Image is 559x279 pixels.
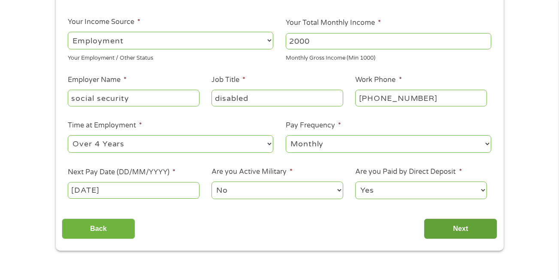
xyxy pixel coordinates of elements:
[68,168,175,177] label: Next Pay Date (DD/MM/YYYY)
[68,90,199,106] input: Walmart
[424,218,497,240] input: Next
[212,76,245,85] label: Job Title
[68,76,127,85] label: Employer Name
[286,33,491,49] input: 1800
[355,90,486,106] input: (231) 754-4010
[286,51,491,63] div: Monthly Gross Income (Min 1000)
[62,218,135,240] input: Back
[286,18,381,27] label: Your Total Monthly Income
[68,121,142,130] label: Time at Employment
[355,167,462,176] label: Are you Paid by Direct Deposit
[286,121,341,130] label: Pay Frequency
[68,51,273,63] div: Your Employment / Other Status
[212,167,293,176] label: Are you Active Military
[212,90,343,106] input: Cashier
[68,18,140,27] label: Your Income Source
[68,182,199,198] input: Use the arrow keys to pick a date
[355,76,402,85] label: Work Phone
